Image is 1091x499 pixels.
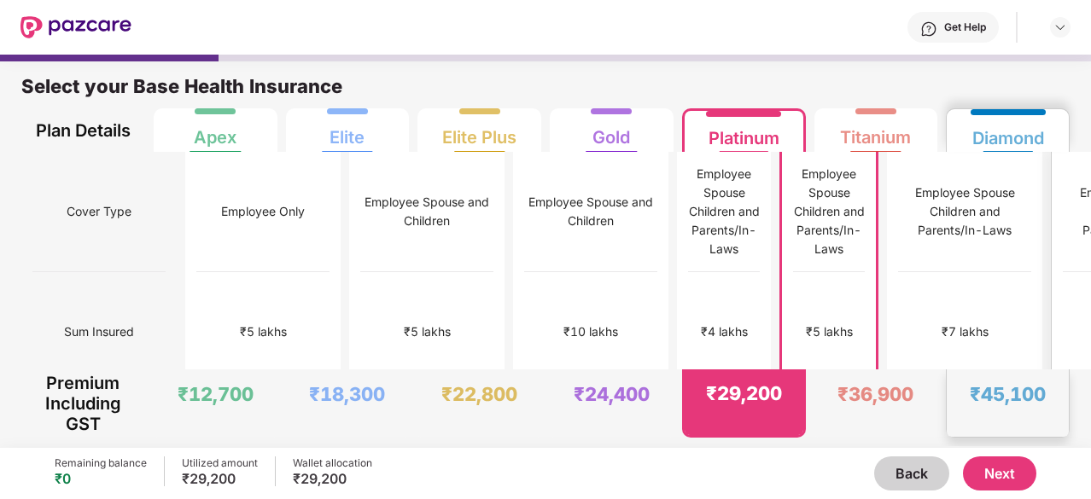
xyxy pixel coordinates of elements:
[64,316,134,348] span: Sum Insured
[240,322,287,341] div: ₹5 lakhs
[178,382,254,406] div: ₹12,700
[182,456,258,470] div: Utilized amount
[706,381,782,405] div: ₹29,200
[701,322,748,341] div: ₹4 lakhs
[837,382,913,406] div: ₹36,900
[67,195,131,228] span: Cover Type
[874,456,949,490] button: Back
[32,108,134,152] div: Plan Details
[441,382,517,406] div: ₹22,800
[840,113,911,148] div: Titanium
[442,113,516,148] div: Elite Plus
[963,456,1036,490] button: Next
[592,113,630,148] div: Gold
[293,456,372,470] div: Wallet allocation
[21,74,1070,108] div: Select your Base Health Insurance
[404,322,451,341] div: ₹5 lakhs
[793,165,865,258] div: Employee Spouse Children and Parents/In-Laws
[806,322,853,341] div: ₹5 lakhs
[970,382,1046,406] div: ₹45,100
[944,20,986,34] div: Get Help
[55,456,147,470] div: Remaining balance
[920,20,937,38] img: svg+xml;base64,PHN2ZyBpZD0iSGVscC0zMngzMiIgeG1sbnM9Imh0dHA6Ly93d3cudzMub3JnLzIwMDAvc3ZnIiB3aWR0aD...
[972,114,1044,148] div: Diamond
[32,369,134,438] div: Premium Including GST
[194,113,236,148] div: Apex
[360,193,493,230] div: Employee Spouse and Children
[688,165,760,258] div: Employee Spouse Children and Parents/In-Laws
[293,470,372,487] div: ₹29,200
[309,382,385,406] div: ₹18,300
[1053,20,1067,34] img: svg+xml;base64,PHN2ZyBpZD0iRHJvcGRvd24tMzJ4MzIiIHhtbG5zPSJodHRwOi8vd3d3LnczLm9yZy8yMDAwL3N2ZyIgd2...
[55,470,147,487] div: ₹0
[942,322,989,341] div: ₹7 lakhs
[20,16,131,38] img: New Pazcare Logo
[330,113,365,148] div: Elite
[574,382,650,406] div: ₹24,400
[524,193,657,230] div: Employee Spouse and Children
[898,183,1031,240] div: Employee Spouse Children and Parents/In-Laws
[182,470,258,487] div: ₹29,200
[563,322,618,341] div: ₹10 lakhs
[221,202,305,221] div: Employee Only
[709,114,779,148] div: Platinum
